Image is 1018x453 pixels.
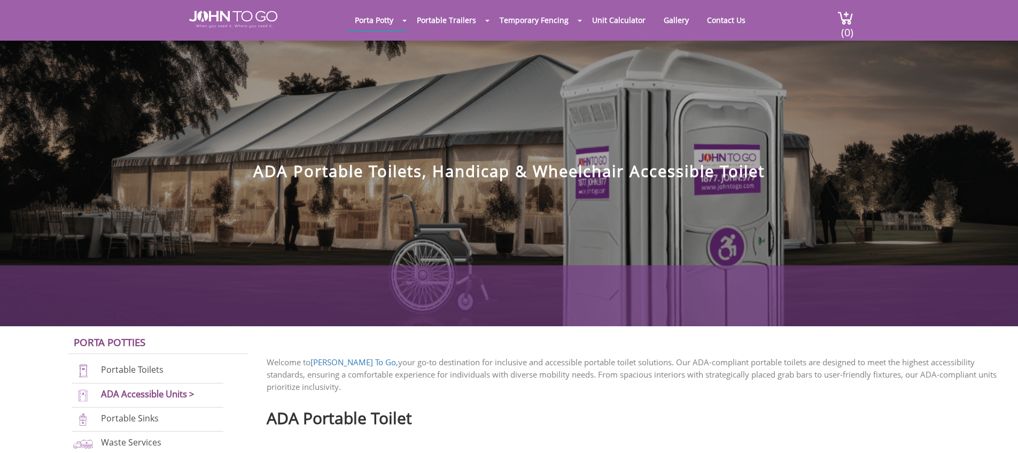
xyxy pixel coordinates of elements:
[699,10,753,30] a: Contact Us
[409,10,484,30] a: Portable Trailers
[72,412,95,427] img: portable-sinks-new.png
[101,364,164,376] a: Portable Toilets
[656,10,697,30] a: Gallery
[74,335,145,349] a: Porta Potties
[837,11,853,25] img: cart a
[584,10,654,30] a: Unit Calculator
[101,436,161,448] a: Waste Services
[101,412,159,424] a: Portable Sinks
[975,410,1018,453] button: Live Chat
[72,436,95,451] img: waste-services-new.png
[310,357,398,367] a: [PERSON_NAME] To Go,
[189,11,277,28] img: JOHN to go
[347,10,401,30] a: Porta Potty
[101,388,195,400] a: ADA Accessible Units >
[267,404,1002,427] h2: ADA Portable Toilet
[841,17,853,40] span: (0)
[72,364,95,378] img: portable-toilets-new.png
[72,388,95,403] img: ADA-units-new.png
[267,356,1002,393] p: Welcome to your go-to destination for inclusive and accessible portable toilet solutions. Our ADA...
[492,10,577,30] a: Temporary Fencing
